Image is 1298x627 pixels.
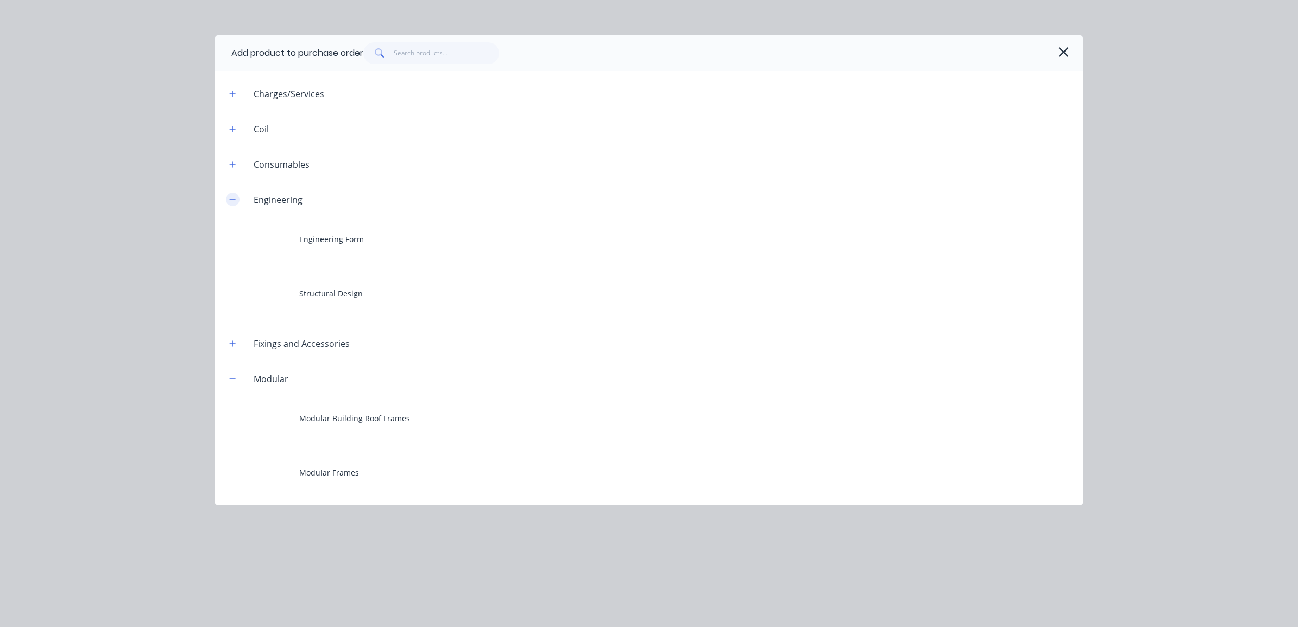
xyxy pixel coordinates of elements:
[245,123,278,136] div: Coil
[245,337,358,350] div: Fixings and Accessories
[231,47,363,60] div: Add product to purchase order
[245,158,318,171] div: Consumables
[245,372,297,385] div: Modular
[394,42,500,64] input: Search products...
[245,87,333,100] div: Charges/Services
[245,193,311,206] div: Engineering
